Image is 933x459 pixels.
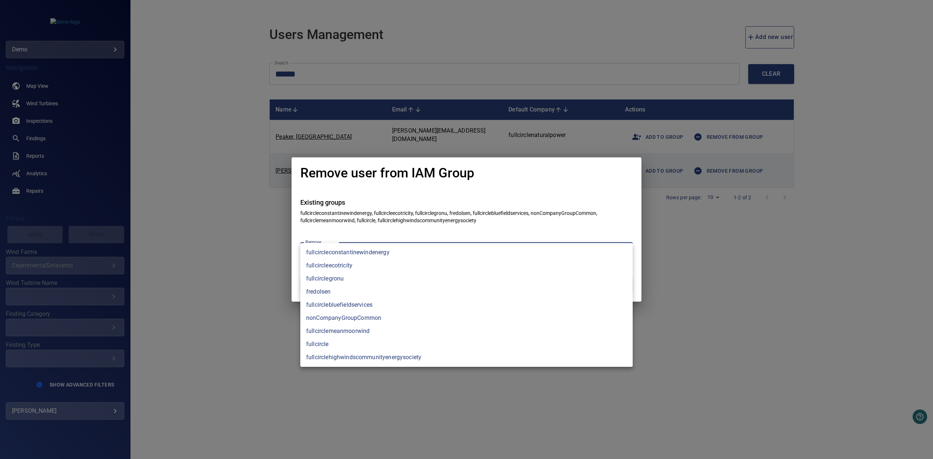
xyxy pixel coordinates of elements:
li: fullcirclemeanmoorwind [300,325,633,338]
li: fullcircle [300,338,633,351]
li: fullcirclegronu [300,272,633,285]
li: nonCompanyGroupCommon [300,311,633,325]
li: fredolsen [300,285,633,298]
li: fullcircleecotricity [300,259,633,272]
li: fullcircleconstantinewindenergy [300,246,633,259]
li: fullcirclehighwindscommunityenergysociety [300,351,633,364]
li: fullcirclebluefieldservices [300,298,633,311]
